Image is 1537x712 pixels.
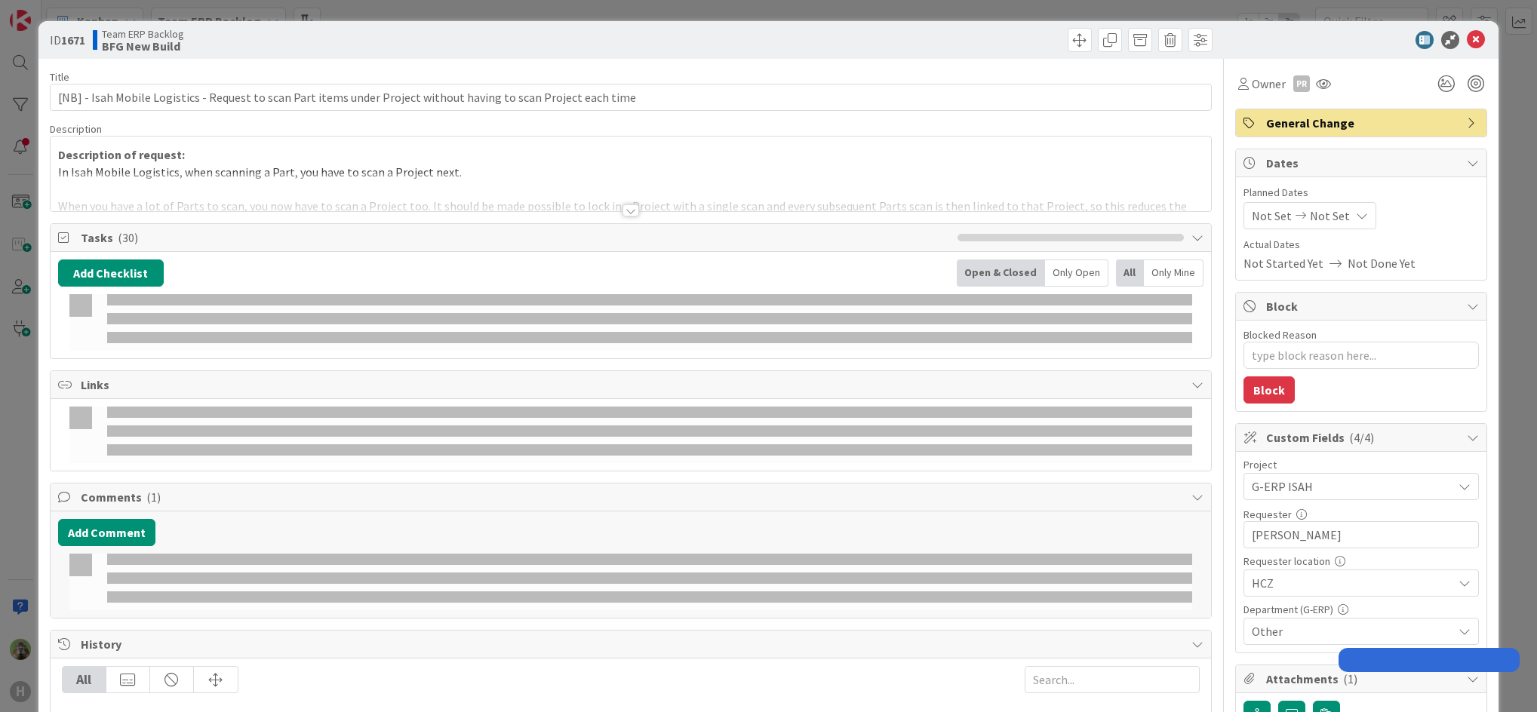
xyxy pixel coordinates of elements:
[1025,666,1200,693] input: Search...
[1310,207,1350,225] span: Not Set
[1243,556,1479,566] div: Requester location
[1243,459,1479,470] div: Project
[1252,572,1445,594] span: HCZ
[81,229,950,247] span: Tasks
[118,230,138,245] span: ( 30 )
[1252,75,1286,93] span: Owner
[58,519,155,546] button: Add Comment
[63,667,106,692] div: All
[81,376,1184,394] span: Links
[1266,114,1459,132] span: General Change
[102,40,184,52] b: BFG New Build
[957,259,1045,287] div: Open & Closed
[1266,670,1459,688] span: Attachments
[50,31,85,49] span: ID
[1293,75,1310,92] div: PR
[1243,237,1479,253] span: Actual Dates
[1349,430,1374,445] span: ( 4/4 )
[1252,207,1292,225] span: Not Set
[1243,254,1323,272] span: Not Started Yet
[1243,604,1479,615] div: Department (G-ERP)
[1266,428,1459,447] span: Custom Fields
[1243,376,1295,404] button: Block
[1348,254,1416,272] span: Not Done Yet
[1243,508,1292,521] label: Requester
[1266,154,1459,172] span: Dates
[1243,185,1479,201] span: Planned Dates
[1252,622,1452,640] span: Other
[1144,259,1203,287] div: Only Mine
[1045,259,1108,287] div: Only Open
[50,84,1212,111] input: type card name here...
[58,259,164,287] button: Add Checklist
[58,147,185,162] strong: Description of request:
[50,70,69,84] label: Title
[61,32,85,48] b: 1671
[81,635,1184,653] span: History
[1243,328,1317,342] label: Blocked Reason
[58,164,462,180] span: In Isah Mobile Logistics, when scanning a Part, you have to scan a Project next.
[1343,671,1357,686] span: ( 1 )
[1252,476,1445,497] span: G-ERP ISAH
[50,122,102,136] span: Description
[146,489,161,505] span: ( 1 )
[1116,259,1144,287] div: All
[81,488,1184,506] span: Comments
[102,28,184,40] span: Team ERP Backlog
[1266,297,1459,315] span: Block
